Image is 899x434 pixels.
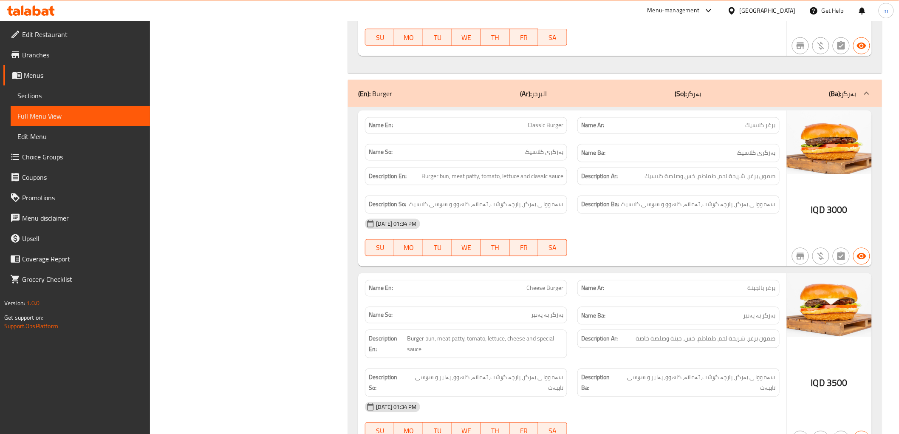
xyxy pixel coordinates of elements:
span: [DATE] 01:34 PM [373,403,420,411]
button: TH [481,29,510,46]
strong: Description Ba: [581,199,619,210]
button: TU [423,239,452,256]
button: SA [538,29,567,46]
button: TU [423,29,452,46]
span: WE [455,31,478,44]
span: m [884,6,889,15]
button: SA [538,239,567,256]
button: WE [452,29,481,46]
strong: Name So: [369,148,393,157]
a: Edit Restaurant [3,24,150,45]
span: Upsell [22,233,143,244]
span: SA [542,242,564,254]
p: بەرگر [829,88,857,99]
button: SU [365,29,394,46]
span: Menu disclaimer [22,213,143,223]
span: بەرگری کلاسیک [737,148,776,159]
a: Coupons [3,167,150,187]
span: MO [398,242,420,254]
a: Branches [3,45,150,65]
div: Menu-management [647,6,700,16]
button: SU [365,239,394,256]
span: MO [398,31,420,44]
button: Not branch specific item [792,37,809,54]
b: (En): [358,87,370,100]
strong: Description En: [369,171,407,182]
span: صمون برغر، شريحة لحم، طماطم، خس وصلصة كلاسيك [645,171,776,182]
p: Burger [358,88,392,99]
strong: Name En: [369,284,393,293]
span: TH [484,242,506,254]
button: FR [510,29,539,46]
b: (So): [675,87,687,100]
span: Burger bun, meat patty, tomato, lettuce and classic sauce [421,171,563,182]
span: برغر كلاسيك [746,121,776,130]
span: Coupons [22,172,143,182]
b: (Ar): [520,87,531,100]
button: Not branch specific item [792,248,809,265]
span: سەموونی بەرگر، پارچە گۆشت، تەماتە، کاهوو و سۆسی کلاسیک [409,199,563,210]
strong: Name So: [369,311,393,320]
img: %D8%A8%D8%B1%D8%BA%D8%B1_%D9%83%D9%84%D8%A7%D8%B3%D9%8A%D9%83638931084157828789.jpg [787,111,872,174]
span: FR [513,31,535,44]
p: بەرگر [675,88,701,99]
span: SU [369,242,391,254]
strong: Name Ba: [581,148,605,159]
a: Edit Menu [11,126,150,147]
span: 3500 [827,375,848,391]
span: سەموونی بەرگر، پارچە گۆشت، تەماتە، کاهوو، پەنیر و سۆسی تایبەت [619,372,776,393]
span: 3000 [827,202,848,218]
span: Branches [22,50,143,60]
strong: Description Ar: [581,171,618,182]
strong: Name Ar: [581,284,604,293]
span: سەموونی بەرگر، پارچە گۆشت، تەماتە، کاهوو و سۆسی کلاسیک [621,199,776,210]
button: Not has choices [833,248,850,265]
button: MO [394,29,423,46]
span: IQD [811,202,825,218]
span: [DATE] 01:34 PM [373,220,420,228]
a: Sections [11,85,150,106]
a: Choice Groups [3,147,150,167]
span: Cheese Burger [526,284,563,293]
button: Purchased item [812,37,829,54]
span: سەموونی بەرگر، پارچە گۆشت، تەماتە، کاهوو، پەنیر و سۆسی تایبەت [406,372,563,393]
a: Menus [3,65,150,85]
span: TU [427,242,449,254]
span: صمون برغر، شريحة لحم، طماطم، خس، جبنة وصلصة خاصة [636,334,776,344]
a: Promotions [3,187,150,208]
strong: Name Ba: [581,311,605,321]
span: Grocery Checklist [22,274,143,284]
a: Coverage Report [3,249,150,269]
span: SU [369,31,391,44]
span: برغر بالجبنة [748,284,776,293]
span: TH [484,31,506,44]
a: Upsell [3,228,150,249]
button: Not has choices [833,37,850,54]
span: Menus [24,70,143,80]
span: IQD [811,375,825,391]
span: Sections [17,91,143,101]
strong: Name En: [369,121,393,130]
strong: Name Ar: [581,121,604,130]
span: Edit Restaurant [22,29,143,40]
b: (Ba): [829,87,842,100]
span: TU [427,31,449,44]
strong: Description So: [369,199,406,210]
span: FR [513,242,535,254]
span: Promotions [22,193,143,203]
span: Burger bun, meat patty, tomato, lettuce, cheese and special sauce [407,334,563,355]
a: Support.OpsPlatform [4,321,58,332]
button: Available [853,248,870,265]
span: بەرگر بە پەنیر [531,311,563,320]
a: Full Menu View [11,106,150,126]
button: TH [481,239,510,256]
span: WE [455,242,478,254]
button: WE [452,239,481,256]
span: بەرگر بە پەنیر [744,311,776,321]
a: Menu disclaimer [3,208,150,228]
button: Available [853,37,870,54]
div: [GEOGRAPHIC_DATA] [740,6,796,15]
a: Grocery Checklist [3,269,150,289]
span: بەرگری کلاسیک [525,148,563,157]
span: SA [542,31,564,44]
